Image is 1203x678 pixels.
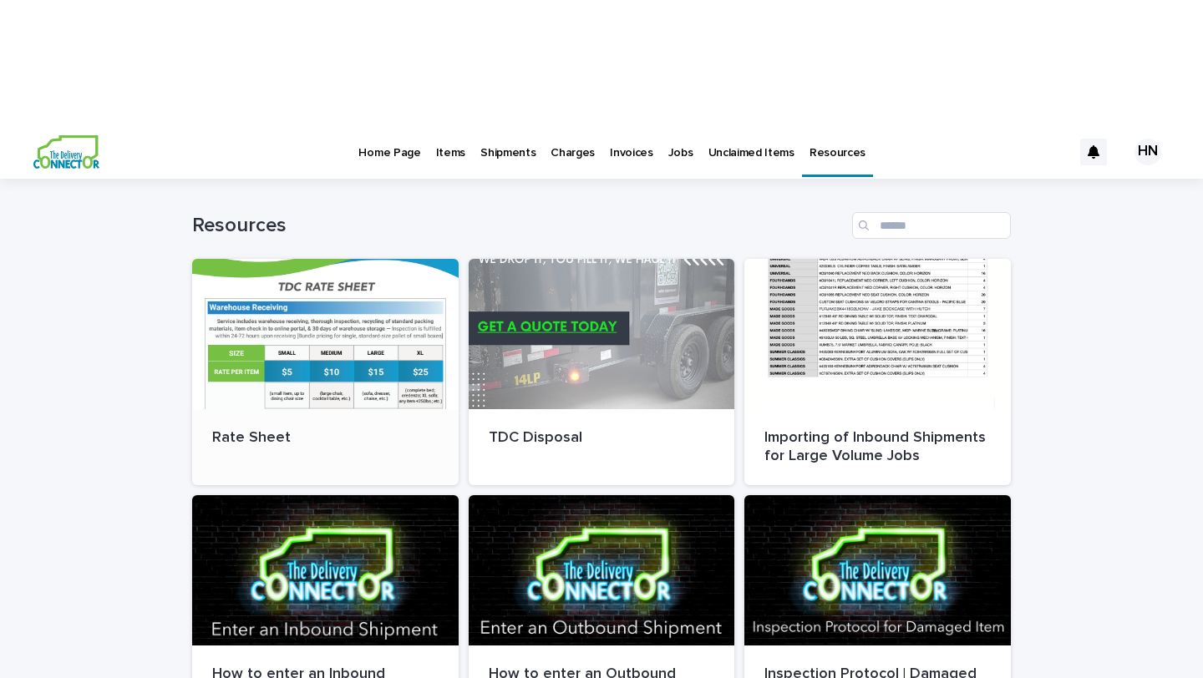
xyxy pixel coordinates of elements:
[489,429,715,448] p: TDC Disposal
[33,135,99,169] img: aCWQmA6OSGG0Kwt8cj3c
[551,125,595,160] p: Charges
[1134,139,1161,165] div: HN
[668,125,693,160] p: Jobs
[212,429,439,448] p: Rate Sheet
[358,125,420,160] p: Home Page
[708,125,794,160] p: Unclaimed Items
[473,125,543,177] a: Shipments
[802,125,873,175] a: Resources
[480,125,536,160] p: Shipments
[701,125,802,177] a: Unclaimed Items
[810,125,865,160] p: Resources
[661,125,701,177] a: Jobs
[351,125,428,177] a: Home Page
[764,429,991,465] p: Importing of Inbound Shipments for Large Volume Jobs
[469,259,735,485] a: TDC Disposal
[192,214,845,238] h1: Resources
[543,125,602,177] a: Charges
[744,259,1011,485] a: Importing of Inbound Shipments for Large Volume Jobs
[192,259,459,485] a: Rate Sheet
[429,125,473,177] a: Items
[852,212,1011,239] input: Search
[602,125,661,177] a: Invoices
[610,125,653,160] p: Invoices
[436,125,465,160] p: Items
